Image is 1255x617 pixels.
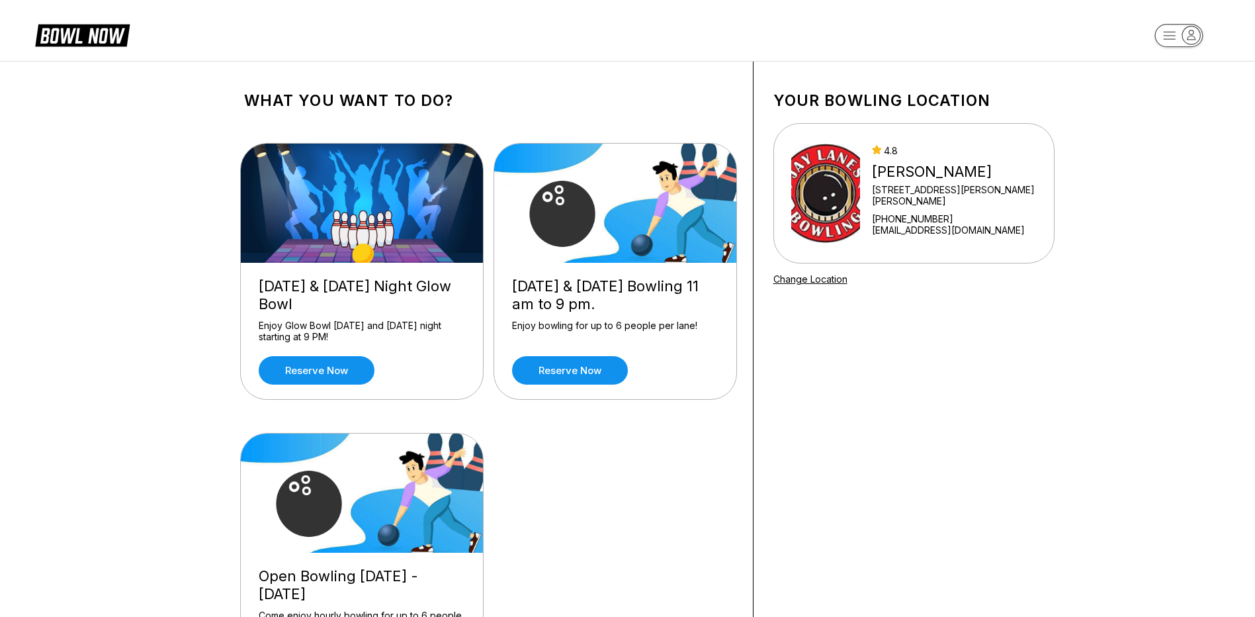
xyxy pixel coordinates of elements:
a: [EMAIL_ADDRESS][DOMAIN_NAME] [872,224,1037,236]
a: Reserve now [259,356,374,385]
div: 4.8 [872,145,1037,156]
a: Change Location [773,273,847,285]
img: Friday & Saturday Bowling 11 am to 9 pm. [494,144,738,263]
img: Friday & Saturday Night Glow Bowl [241,144,484,263]
img: Open Bowling Sunday - Thursday [241,434,484,553]
div: Enjoy Glow Bowl [DATE] and [DATE] night starting at 9 PM! [259,320,465,343]
div: [PHONE_NUMBER] [872,213,1037,224]
a: Reserve now [512,356,628,385]
img: Jay Lanes [791,144,860,243]
div: Enjoy bowling for up to 6 people per lane! [512,320,718,343]
h1: What you want to do? [244,91,733,110]
div: [STREET_ADDRESS][PERSON_NAME][PERSON_NAME] [872,184,1037,207]
div: [DATE] & [DATE] Night Glow Bowl [259,277,465,313]
div: [PERSON_NAME] [872,163,1037,181]
div: [DATE] & [DATE] Bowling 11 am to 9 pm. [512,277,718,313]
h1: Your bowling location [773,91,1055,110]
div: Open Bowling [DATE] - [DATE] [259,567,465,603]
